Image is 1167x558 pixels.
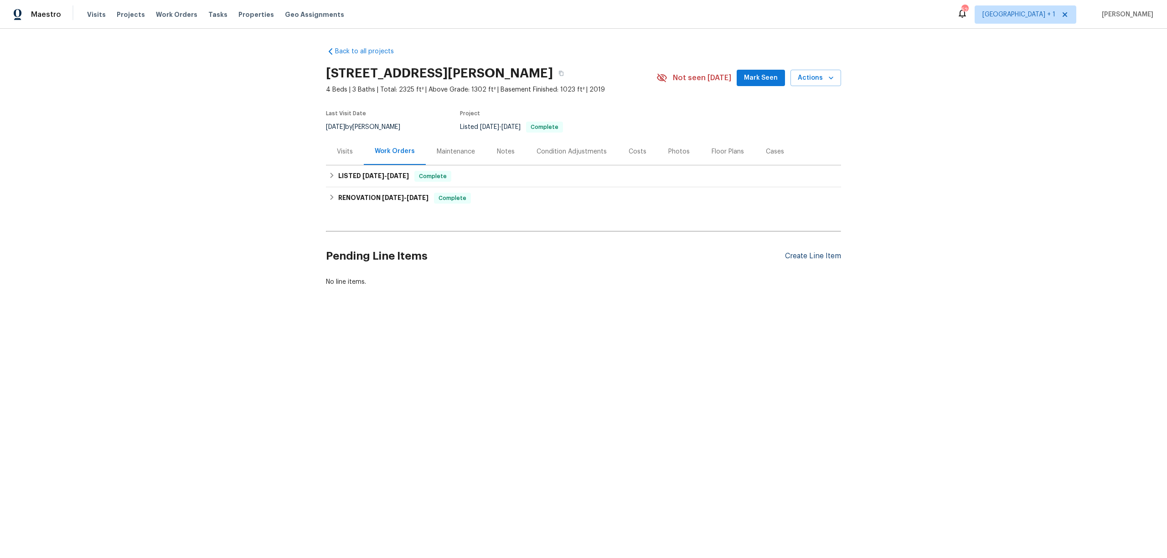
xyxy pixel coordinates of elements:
[326,47,413,56] a: Back to all projects
[156,10,197,19] span: Work Orders
[785,252,841,261] div: Create Line Item
[337,147,353,156] div: Visits
[326,187,841,209] div: RENOVATION [DATE]-[DATE]Complete
[668,147,690,156] div: Photos
[480,124,499,130] span: [DATE]
[387,173,409,179] span: [DATE]
[338,171,409,182] h6: LISTED
[415,172,450,181] span: Complete
[362,173,384,179] span: [DATE]
[375,147,415,156] div: Work Orders
[798,72,834,84] span: Actions
[326,124,345,130] span: [DATE]
[326,235,785,277] h2: Pending Line Items
[437,147,475,156] div: Maintenance
[712,147,744,156] div: Floor Plans
[737,70,785,87] button: Mark Seen
[790,70,841,87] button: Actions
[766,147,784,156] div: Cases
[553,65,569,82] button: Copy Address
[238,10,274,19] span: Properties
[326,165,841,187] div: LISTED [DATE]-[DATE]Complete
[1098,10,1153,19] span: [PERSON_NAME]
[326,85,656,94] span: 4 Beds | 3 Baths | Total: 2325 ft² | Above Grade: 1302 ft² | Basement Finished: 1023 ft² | 2019
[285,10,344,19] span: Geo Assignments
[382,195,404,201] span: [DATE]
[326,69,553,78] h2: [STREET_ADDRESS][PERSON_NAME]
[460,124,563,130] span: Listed
[117,10,145,19] span: Projects
[961,5,968,15] div: 52
[407,195,429,201] span: [DATE]
[537,147,607,156] div: Condition Adjustments
[480,124,521,130] span: -
[338,193,429,204] h6: RENOVATION
[629,147,646,156] div: Costs
[208,11,227,18] span: Tasks
[382,195,429,201] span: -
[497,147,515,156] div: Notes
[362,173,409,179] span: -
[326,122,411,133] div: by [PERSON_NAME]
[31,10,61,19] span: Maestro
[527,124,562,130] span: Complete
[326,277,841,287] div: No line items.
[87,10,106,19] span: Visits
[326,111,366,116] span: Last Visit Date
[435,194,470,203] span: Complete
[501,124,521,130] span: [DATE]
[460,111,480,116] span: Project
[673,73,731,82] span: Not seen [DATE]
[744,72,778,84] span: Mark Seen
[982,10,1055,19] span: [GEOGRAPHIC_DATA] + 1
